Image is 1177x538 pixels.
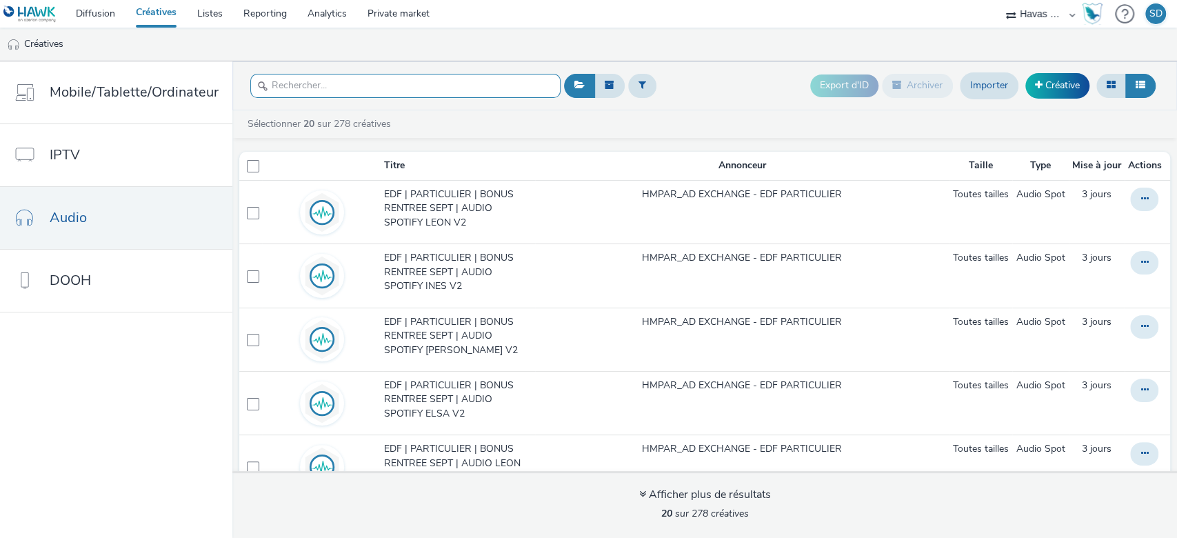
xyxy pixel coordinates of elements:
span: EDF | PARTICULIER | BONUS RENTREE SEPT | AUDIO SPOTIFY ELSA V2 [384,379,528,421]
a: 12 septembre 2025, 15:03 [1082,442,1111,456]
img: audio.svg [302,319,342,359]
button: Liste [1125,74,1156,97]
th: Annonceur [535,152,949,180]
span: Audio [50,208,87,228]
a: HMPAR_AD EXCHANGE - EDF PARTICULIER [642,251,842,265]
a: 12 septembre 2025, 16:39 [1082,251,1111,265]
a: Importer [960,72,1018,99]
span: 3 jours [1082,442,1111,455]
strong: 20 [661,507,672,520]
a: EDF | PARTICULIER | BONUS RENTREE SEPT | AUDIO SPOTIFY ELSA V2 [384,379,534,428]
span: 3 jours [1082,315,1111,328]
a: Créative [1025,73,1089,98]
a: HMPAR_AD EXCHANGE - EDF PARTICULIER [642,379,842,392]
th: Type [1012,152,1068,180]
img: audio.svg [302,256,342,296]
th: Actions [1125,152,1170,180]
a: Audio Spot [1016,251,1065,265]
input: Rechercher... [250,74,561,98]
a: HMPAR_AD EXCHANGE - EDF PARTICULIER [642,315,842,329]
a: Toutes tailles [953,188,1009,201]
span: EDF | PARTICULIER | BONUS RENTREE SEPT | AUDIO SPOTIFY LEON V2 [384,188,528,230]
span: 3 jours [1082,188,1111,201]
span: EDF | PARTICULIER | BONUS RENTREE SEPT | AUDIO SPOTIFY INES V2 [384,251,528,293]
span: 3 jours [1082,379,1111,392]
a: HMPAR_AD EXCHANGE - EDF PARTICULIER [642,188,842,201]
a: HMPAR_AD EXCHANGE - EDF PARTICULIER [642,442,842,456]
button: Export d'ID [810,74,878,97]
img: Hawk Academy [1082,3,1103,25]
strong: 20 [303,117,314,130]
img: audio.svg [302,383,342,424]
span: DOOH [50,270,91,290]
a: Sélectionner sur 278 créatives [246,117,396,130]
img: undefined Logo [3,6,57,23]
a: 12 septembre 2025, 16:39 [1082,188,1111,201]
span: 3 jours [1082,251,1111,264]
span: IPTV [50,145,80,165]
span: EDF | PARTICULIER | BONUS RENTREE SEPT | AUDIO LEON V2 [384,442,528,484]
span: Mobile/Tablette/Ordinateur [50,82,219,102]
th: Mise à jour [1069,152,1125,180]
button: Grille [1096,74,1126,97]
a: Toutes tailles [953,379,1009,392]
a: EDF | PARTICULIER | BONUS RENTREE SEPT | AUDIO SPOTIFY [PERSON_NAME] V2 [384,315,534,364]
span: sur 278 créatives [661,507,749,520]
a: Audio Spot [1016,188,1065,201]
img: audio.svg [302,447,342,487]
button: Archiver [882,74,953,97]
div: SD [1149,3,1163,24]
img: audio.svg [302,192,342,232]
a: EDF | PARTICULIER | BONUS RENTREE SEPT | AUDIO LEON V2 [384,442,534,491]
a: Audio Spot [1016,442,1065,456]
a: Hawk Academy [1082,3,1108,25]
a: 12 septembre 2025, 16:36 [1082,379,1111,392]
th: Titre [383,152,535,180]
img: audio [7,38,21,52]
a: Toutes tailles [953,315,1009,329]
a: Toutes tailles [953,442,1009,456]
a: EDF | PARTICULIER | BONUS RENTREE SEPT | AUDIO SPOTIFY INES V2 [384,251,534,300]
th: Taille [949,152,1012,180]
a: 12 septembre 2025, 16:38 [1082,315,1111,329]
a: Toutes tailles [953,251,1009,265]
a: EDF | PARTICULIER | BONUS RENTREE SEPT | AUDIO SPOTIFY LEON V2 [384,188,534,237]
a: Audio Spot [1016,379,1065,392]
a: Audio Spot [1016,315,1065,329]
span: EDF | PARTICULIER | BONUS RENTREE SEPT | AUDIO SPOTIFY [PERSON_NAME] V2 [384,315,528,357]
div: Afficher plus de résultats [639,487,771,503]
